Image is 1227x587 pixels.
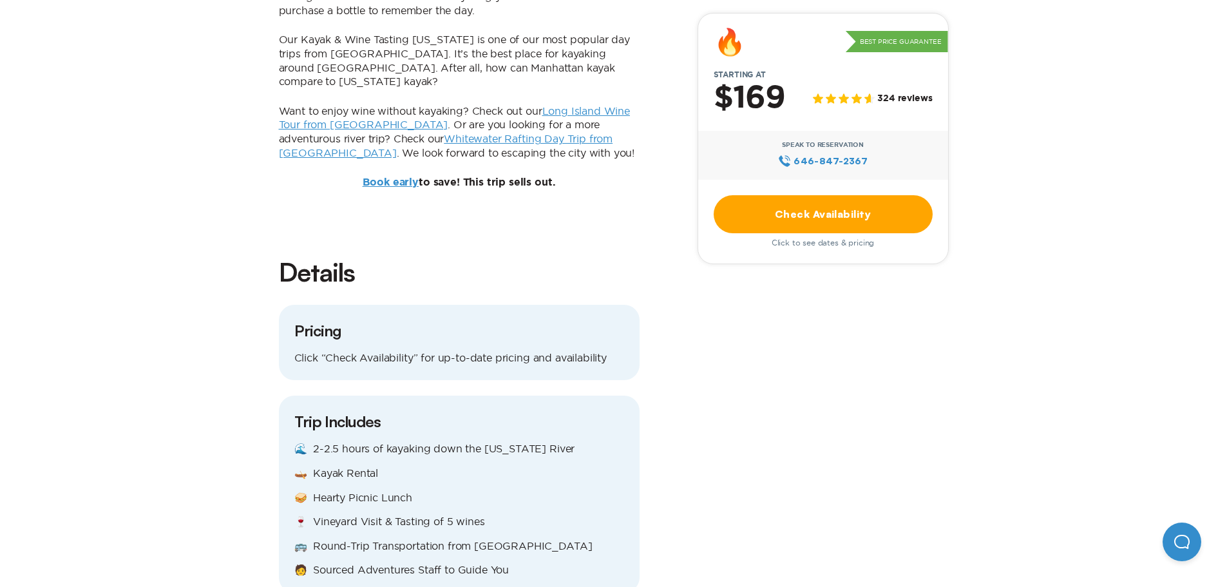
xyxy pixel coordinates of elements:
[294,515,624,529] p: 🍷 Vineyard Visit & Tasting of 5 wines
[294,411,624,432] h3: Trip Includes
[363,177,419,188] a: Book early
[294,442,624,456] p: 🌊 2-2.5 hours of kayaking down the [US_STATE] River
[294,320,624,341] h3: Pricing
[279,133,613,159] a: Whitewater Rafting Day Trip from [GEOGRAPHIC_DATA]
[846,31,948,53] p: Best Price Guarantee
[294,539,624,553] p: 🚌 Round-Trip Transportation from [GEOGRAPHIC_DATA]
[714,195,933,233] a: Check Availability
[778,154,868,168] a: 646‍-847‍-2367
[772,238,875,247] span: Click to see dates & pricing
[279,255,640,289] h2: Details
[714,29,746,55] div: 🔥
[279,105,630,131] a: Long Island Wine Tour from [GEOGRAPHIC_DATA]
[782,141,864,149] span: Speak to Reservation
[294,491,624,505] p: 🥪 Hearty Picnic Lunch
[294,351,624,365] p: Click “Check Availability” for up-to-date pricing and availability
[698,70,781,79] span: Starting at
[714,82,785,115] h2: $169
[1163,523,1201,561] iframe: Help Scout Beacon - Open
[279,104,640,160] p: Want to enjoy wine without kayaking? Check out our . Or are you looking for a more adventurous ri...
[294,563,624,577] p: 🧑 Sourced Adventures Staff to Guide You
[279,33,640,88] p: Our Kayak & Wine Tasting [US_STATE] is one of our most popular day trips from [GEOGRAPHIC_DATA]. ...
[794,154,868,168] span: 646‍-847‍-2367
[294,467,624,481] p: 🛶 Kayak Rental
[363,177,556,188] b: to save! This trip sells out.
[877,94,932,105] span: 324 reviews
